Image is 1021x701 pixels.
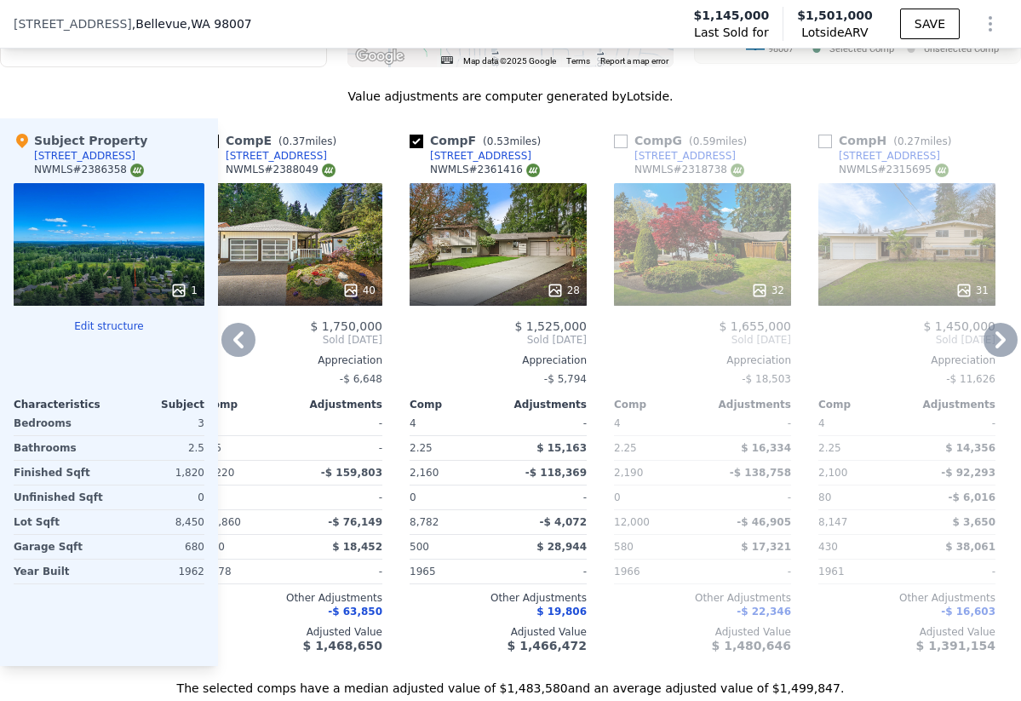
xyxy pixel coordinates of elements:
[730,467,791,479] span: -$ 138,758
[410,560,495,583] div: 1965
[955,282,989,299] div: 31
[14,486,106,509] div: Unfinished Sqft
[502,560,587,583] div: -
[818,436,903,460] div: 2.25
[614,625,791,639] div: Adjusted Value
[502,486,587,509] div: -
[953,516,995,528] span: $ 3,650
[14,411,106,435] div: Bedrooms
[297,486,382,509] div: -
[226,149,327,163] div: [STREET_ADDRESS]
[226,163,336,177] div: NWMLS # 2388049
[614,398,703,411] div: Comp
[508,639,587,652] span: $ 1,466,472
[946,373,995,385] span: -$ 11,626
[332,541,382,553] span: $ 18,452
[818,560,903,583] div: 1961
[614,417,621,429] span: 4
[410,436,495,460] div: 2.25
[693,135,716,147] span: 0.59
[614,149,736,163] a: [STREET_ADDRESS]
[410,516,439,528] span: 8,782
[109,398,204,411] div: Subject
[941,467,995,479] span: -$ 92,293
[973,7,1007,41] button: Show Options
[634,149,736,163] div: [STREET_ADDRESS]
[205,333,382,347] span: Sold [DATE]
[712,639,791,652] span: $ 1,480,646
[14,461,106,485] div: Finished Sqft
[614,491,621,503] span: 0
[34,149,135,163] div: [STREET_ADDRESS]
[352,45,408,67] img: Google
[694,24,769,41] span: Last Sold for
[614,333,791,347] span: Sold [DATE]
[205,353,382,367] div: Appreciation
[544,373,587,385] span: -$ 5,794
[941,606,995,618] span: -$ 16,603
[205,560,290,583] div: 1978
[272,135,343,147] span: ( miles)
[14,319,204,333] button: Edit structure
[205,516,241,528] span: 13,860
[112,436,204,460] div: 2.5
[797,24,873,41] span: Lotside ARV
[741,442,791,454] span: $ 16,334
[839,149,940,163] div: [STREET_ADDRESS]
[410,625,587,639] div: Adjusted Value
[945,442,995,454] span: $ 14,356
[34,163,144,177] div: NWMLS # 2386358
[614,591,791,605] div: Other Adjustments
[410,467,439,479] span: 2,160
[768,43,794,55] text: 98007
[410,398,498,411] div: Comp
[205,436,290,460] div: 2.5
[340,373,382,385] span: -$ 6,648
[410,149,531,163] a: [STREET_ADDRESS]
[614,436,699,460] div: 2.25
[818,467,847,479] span: 2,100
[818,491,831,503] span: 80
[818,149,940,163] a: [STREET_ADDRESS]
[112,560,204,583] div: 1962
[14,132,147,149] div: Subject Property
[898,135,921,147] span: 0.27
[410,417,416,429] span: 4
[328,516,382,528] span: -$ 76,149
[682,135,754,147] span: ( miles)
[614,516,650,528] span: 12,000
[205,132,343,149] div: Comp E
[540,516,587,528] span: -$ 4,072
[935,164,949,177] img: NWMLS Logo
[498,398,587,411] div: Adjustments
[719,319,791,333] span: $ 1,655,000
[14,560,106,583] div: Year Built
[536,541,587,553] span: $ 28,944
[923,319,995,333] span: $ 1,450,000
[342,282,376,299] div: 40
[614,560,699,583] div: 1966
[112,411,204,435] div: 3
[949,491,995,503] span: -$ 6,016
[614,353,791,367] div: Appreciation
[886,135,958,147] span: ( miles)
[706,486,791,509] div: -
[526,164,540,177] img: NWMLS Logo
[297,436,382,460] div: -
[900,9,960,39] button: SAVE
[614,467,643,479] span: 2,190
[751,282,784,299] div: 32
[614,132,754,149] div: Comp G
[132,15,252,32] span: , Bellevue
[536,606,587,618] span: $ 19,806
[703,398,791,411] div: Adjustments
[297,560,382,583] div: -
[410,333,587,347] span: Sold [DATE]
[410,591,587,605] div: Other Adjustments
[818,353,995,367] div: Appreciation
[742,373,791,385] span: -$ 18,503
[536,442,587,454] span: $ 15,163
[818,625,995,639] div: Adjusted Value
[818,417,825,429] span: 4
[303,639,382,652] span: $ 1,468,650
